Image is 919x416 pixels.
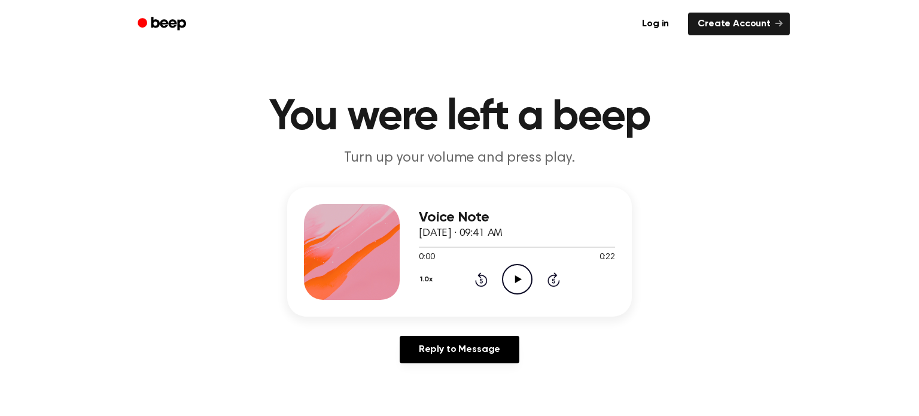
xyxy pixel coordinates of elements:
span: [DATE] · 09:41 AM [419,228,503,239]
span: 0:22 [600,251,615,264]
a: Log in [630,10,681,38]
button: 1.0x [419,269,437,290]
span: 0:00 [419,251,434,264]
a: Create Account [688,13,790,35]
a: Beep [129,13,197,36]
p: Turn up your volume and press play. [230,148,689,168]
a: Reply to Message [400,336,519,363]
h3: Voice Note [419,209,615,226]
h1: You were left a beep [153,96,766,139]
